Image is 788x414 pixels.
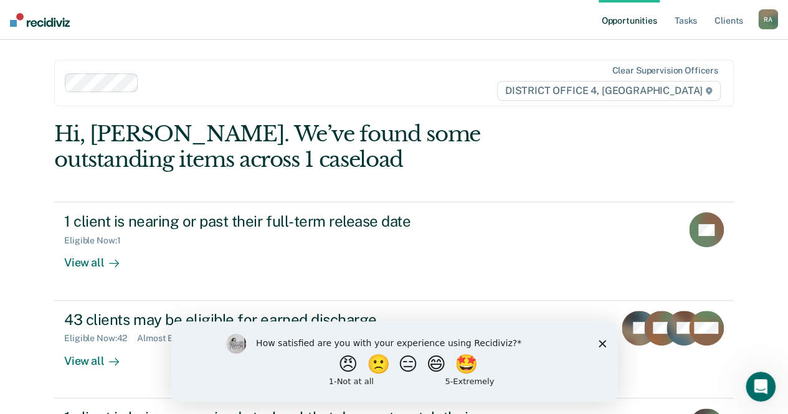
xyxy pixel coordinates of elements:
div: View all [64,344,134,368]
img: Recidiviz [10,13,70,27]
iframe: Intercom live chat [746,372,776,402]
div: View all [64,246,134,270]
div: Hi, [PERSON_NAME]. We’ve found some outstanding items across 1 caseload [54,121,597,172]
div: Eligible Now : 1 [64,235,130,246]
span: DISTRICT OFFICE 4, [GEOGRAPHIC_DATA] [497,81,721,101]
a: 1 client is nearing or past their full-term release dateEligible Now:1View all [54,202,734,300]
a: 43 clients may be eligible for earned dischargeEligible Now:42Almost Eligible:1View all [54,301,734,398]
div: R A [758,9,778,29]
div: 43 clients may be eligible for earned discharge [64,311,501,329]
div: 1 client is nearing or past their full-term release date [64,212,501,230]
div: Eligible Now : 42 [64,333,137,344]
div: Almost Eligible : 1 [137,333,214,344]
iframe: Survey by Kim from Recidiviz [171,321,617,402]
button: RA [758,9,778,29]
div: Clear supervision officers [612,65,718,76]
